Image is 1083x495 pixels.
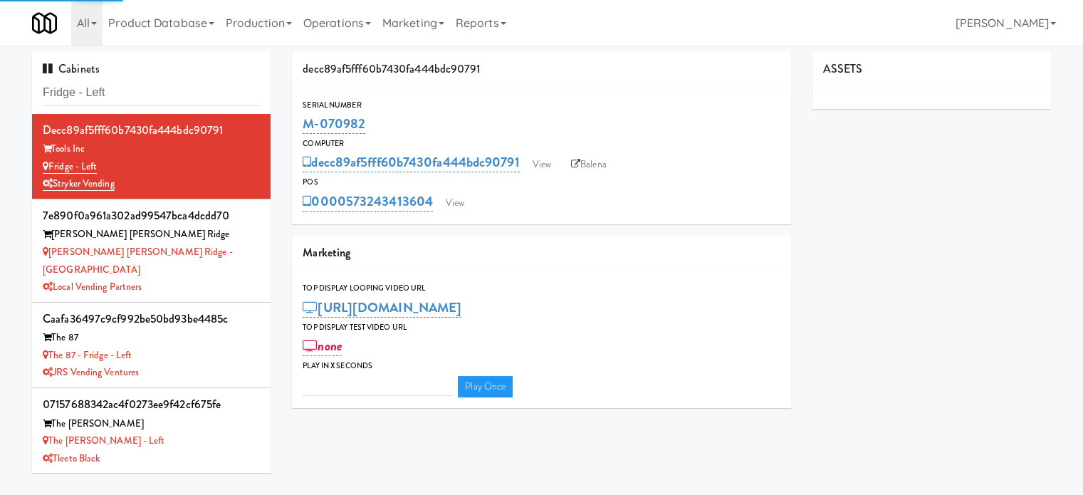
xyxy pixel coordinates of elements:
a: none [303,336,342,356]
a: Balena [564,154,614,175]
div: [PERSON_NAME] [PERSON_NAME] Ridge [43,226,260,244]
div: Computer [303,137,780,151]
div: Tools Inc [43,140,260,158]
div: 07157688342ac4f0273ee9f42cf675fe [43,394,260,415]
div: Top Display Looping Video Url [303,281,780,296]
li: caafa36497c9cf992be50bd93be4485cThe 87 The 87 - Fridge - LeftJRS Vending Ventures [32,303,271,388]
a: JRS Vending Ventures [43,365,139,379]
a: Stryker Vending [43,177,115,191]
div: Play in X seconds [303,359,780,373]
div: caafa36497c9cf992be50bd93be4485c [43,308,260,330]
div: Top Display Test Video Url [303,321,780,335]
div: Serial Number [303,98,780,113]
a: View [525,154,558,175]
div: decc89af5fff60b7430fa444bdc90791 [43,120,260,141]
li: 7e890f0a961a302ad99547bca4dcdd70[PERSON_NAME] [PERSON_NAME] Ridge [PERSON_NAME] [PERSON_NAME] Rid... [32,199,271,303]
li: 07157688342ac4f0273ee9f42cf675feThe [PERSON_NAME] The [PERSON_NAME] - LeftTleeto Black [32,388,271,473]
div: decc89af5fff60b7430fa444bdc90791 [292,51,791,88]
a: decc89af5fff60b7430fa444bdc90791 [303,152,519,172]
div: POS [303,175,780,189]
input: Search cabinets [43,80,260,106]
a: Tleeto Black [43,452,100,465]
a: [URL][DOMAIN_NAME] [303,298,461,318]
div: The 87 [43,329,260,347]
li: decc89af5fff60b7430fa444bdc90791Tools Inc Fridge - LeftStryker Vending [32,114,271,199]
a: The [PERSON_NAME] - Left [43,434,165,447]
a: M-070982 [303,114,365,134]
div: 7e890f0a961a302ad99547bca4dcdd70 [43,205,260,226]
span: Cabinets [43,61,100,77]
div: The [PERSON_NAME] [43,415,260,433]
a: View [439,192,471,214]
a: The 87 - Fridge - Left [43,348,132,362]
a: 0000573243413604 [303,192,433,212]
a: Local Vending Partners [43,280,142,293]
span: Marketing [303,244,350,261]
span: ASSETS [823,61,863,77]
img: Micromart [32,11,57,36]
a: [PERSON_NAME] [PERSON_NAME] Ridge - [GEOGRAPHIC_DATA] [43,245,233,276]
a: Play Once [458,376,513,397]
a: Fridge - Left [43,160,97,174]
